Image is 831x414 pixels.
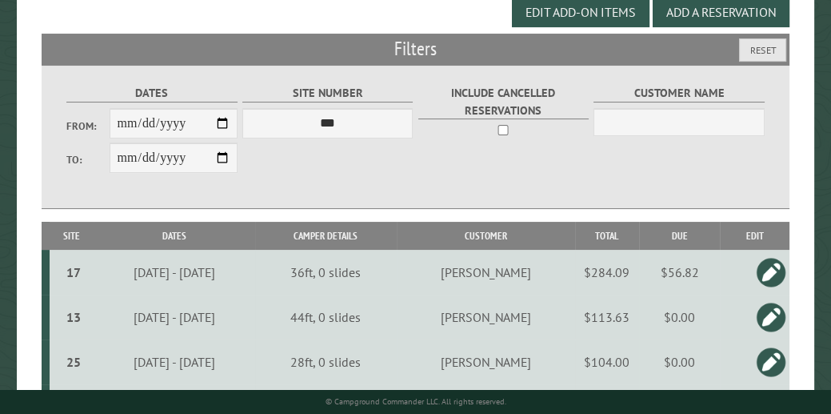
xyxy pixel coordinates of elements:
[575,222,639,250] th: Total
[575,250,639,295] td: $284.09
[42,34,789,64] h2: Filters
[255,222,396,250] th: Camper Details
[575,340,639,384] td: $104.00
[66,152,109,167] label: To:
[66,119,109,134] label: From:
[639,295,721,340] td: $0.00
[397,340,575,384] td: [PERSON_NAME]
[639,340,721,384] td: $0.00
[397,295,575,340] td: [PERSON_NAME]
[242,84,413,102] label: Site Number
[255,295,396,340] td: 44ft, 0 slides
[639,250,721,295] td: $56.82
[593,84,764,102] label: Customer Name
[720,222,789,250] th: Edit
[418,84,589,119] label: Include Cancelled Reservations
[50,222,94,250] th: Site
[56,264,90,280] div: 17
[397,250,575,295] td: [PERSON_NAME]
[739,38,786,62] button: Reset
[56,354,90,370] div: 25
[255,340,396,384] td: 28ft, 0 slides
[326,396,506,407] small: © Campground Commander LLC. All rights reserved.
[575,295,639,340] td: $113.63
[94,222,256,250] th: Dates
[397,222,575,250] th: Customer
[96,354,253,370] div: [DATE] - [DATE]
[255,250,396,295] td: 36ft, 0 slides
[56,309,90,325] div: 13
[96,309,253,325] div: [DATE] - [DATE]
[66,84,237,102] label: Dates
[639,222,721,250] th: Due
[96,264,253,280] div: [DATE] - [DATE]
